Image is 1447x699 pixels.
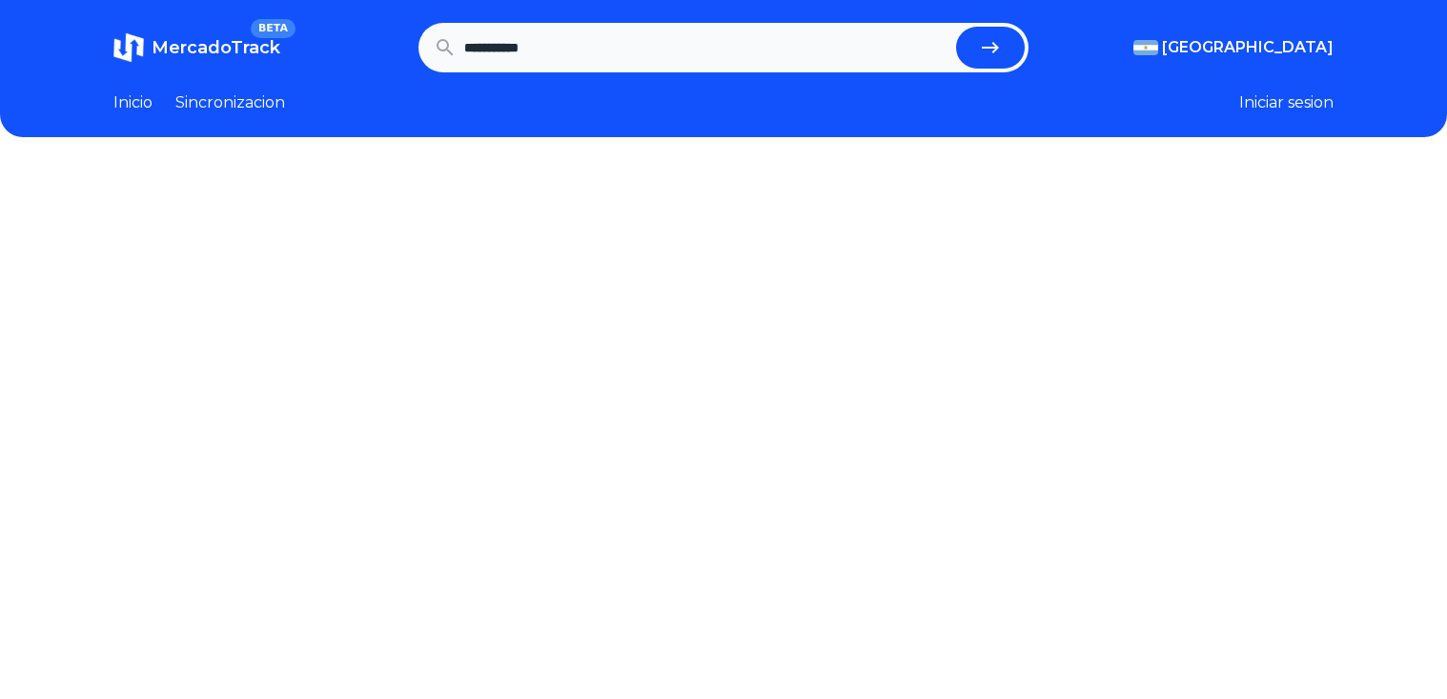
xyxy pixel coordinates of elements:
a: Inicio [113,91,153,114]
span: [GEOGRAPHIC_DATA] [1162,36,1334,59]
span: BETA [251,19,296,38]
img: MercadoTrack [113,32,144,63]
button: Iniciar sesion [1239,91,1334,114]
img: Argentina [1133,40,1158,55]
a: MercadoTrackBETA [113,32,280,63]
span: MercadoTrack [152,37,280,58]
a: Sincronizacion [175,91,285,114]
button: [GEOGRAPHIC_DATA] [1133,36,1334,59]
